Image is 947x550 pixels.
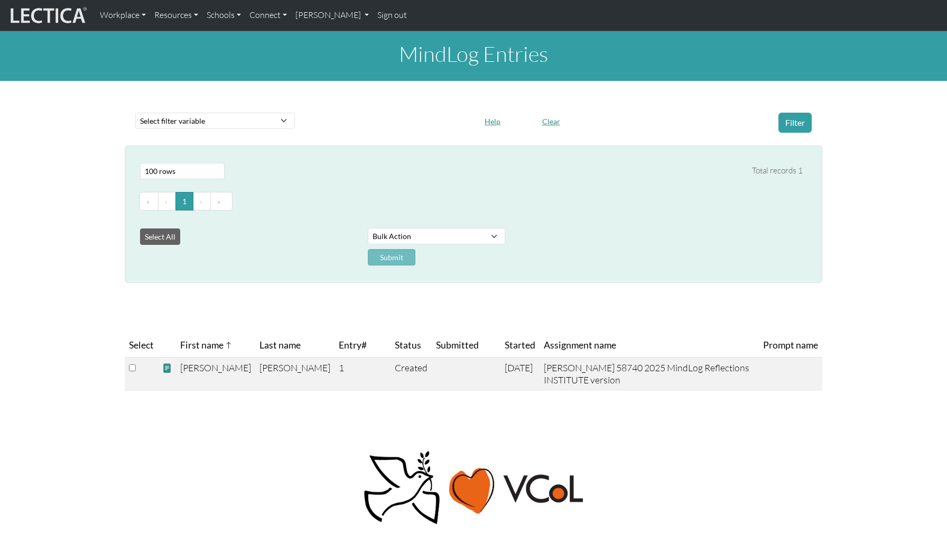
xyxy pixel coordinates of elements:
[373,4,411,26] a: Sign out
[255,334,335,357] th: Last name
[202,4,245,26] a: Schools
[436,338,479,353] span: Submitted
[291,4,373,26] a: [PERSON_NAME]
[150,4,202,26] a: Resources
[175,192,193,211] button: Go to page 1
[540,357,759,390] td: [PERSON_NAME] 58740 2025 MindLog Reflections INSTITUTE version
[395,338,421,353] span: Status
[480,113,505,130] button: Help
[162,363,172,374] span: view
[335,357,391,390] td: 1
[339,338,386,353] span: Entry#
[500,357,540,390] td: [DATE]
[180,338,232,353] span: First name
[544,338,616,353] span: Assignment name
[140,228,180,245] button: Select All
[176,357,255,390] td: [PERSON_NAME]
[391,357,432,390] td: Created
[778,113,812,133] button: Filter
[752,164,803,178] div: Total records 1
[360,450,587,526] img: Peace, love, VCoL
[125,334,158,357] th: Select
[480,115,505,126] a: Help
[537,113,565,130] button: Clear
[8,5,87,25] img: lecticalive
[245,4,291,26] a: Connect
[255,357,335,390] td: [PERSON_NAME]
[763,338,818,353] span: Prompt name
[140,192,803,211] ul: Pagination
[96,4,150,26] a: Workplace
[500,334,540,357] th: Started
